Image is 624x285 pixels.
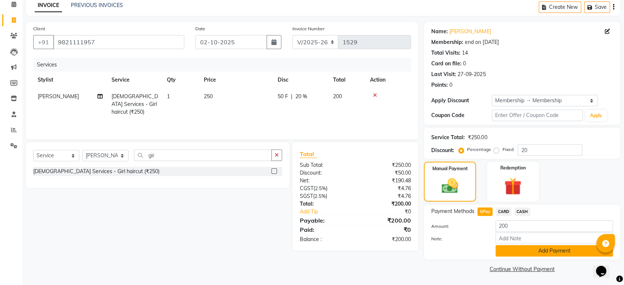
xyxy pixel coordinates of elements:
img: _cash.svg [436,176,463,195]
div: Balance : [294,236,356,243]
div: ₹4.76 [356,185,417,192]
span: 200 [333,93,342,100]
span: 20 % [295,93,307,100]
button: Save [584,1,610,13]
span: GPay [477,207,493,216]
a: Continue Without Payment [425,265,619,273]
input: Search by Name/Mobile/Email/Code [53,35,184,49]
span: CASH [514,207,530,216]
div: Net: [294,177,356,185]
th: Total [329,72,366,88]
span: 2.5% [315,185,326,191]
input: Add Note [496,233,613,244]
label: Date [195,25,205,32]
div: 0 [449,81,452,89]
th: Service [107,72,162,88]
iframe: chat widget [593,255,617,278]
div: Membership: [431,38,463,46]
th: Stylist [33,72,107,88]
div: Discount: [294,169,356,177]
label: Invoice Number [292,25,325,32]
th: Action [366,72,411,88]
div: ₹250.00 [468,134,487,141]
div: Service Total: [431,134,465,141]
div: 27-09-2025 [457,71,486,78]
span: CGST [300,185,313,192]
div: ( ) [294,185,356,192]
span: 1 [167,93,170,100]
div: ₹50.00 [356,169,417,177]
img: _gift.svg [499,176,527,197]
div: 0 [463,60,466,68]
div: Sub Total: [294,161,356,169]
th: Qty [162,72,199,88]
div: Paid: [294,225,356,234]
div: Discount: [431,147,454,154]
div: Name: [431,28,448,35]
span: [DEMOGRAPHIC_DATA] Services - Girl haircut (₹250) [112,93,158,115]
div: Points: [431,81,448,89]
div: Services [34,58,416,72]
span: Payment Methods [431,207,474,215]
div: end on [DATE] [465,38,498,46]
div: Last Visit: [431,71,456,78]
input: Enter Offer / Coupon Code [492,110,583,121]
label: Client [33,25,45,32]
div: Total: [294,200,356,208]
a: PREVIOUS INVOICES [71,2,123,8]
label: Manual Payment [432,165,468,172]
span: CARD [496,207,511,216]
span: Total [300,150,317,158]
div: Total Visits: [431,49,460,57]
div: ₹200.00 [356,236,417,243]
label: Percentage [467,146,491,153]
div: ₹0 [366,208,416,216]
button: Add Payment [496,245,613,257]
div: ( ) [294,192,356,200]
div: ₹200.00 [356,216,417,225]
span: [PERSON_NAME] [38,93,79,100]
label: Redemption [500,165,525,171]
input: Amount [496,220,613,232]
div: Payable: [294,216,356,225]
div: Apply Discount [431,97,492,104]
a: Add Tip [294,208,366,216]
div: ₹200.00 [356,200,417,208]
div: [DEMOGRAPHIC_DATA] Services - Girl haircut (₹250) [33,168,160,175]
span: | [291,93,292,100]
div: ₹4.76 [356,192,417,200]
div: 14 [462,49,468,57]
label: Note: [426,236,490,242]
th: Price [199,72,273,88]
button: +91 [33,35,54,49]
a: [PERSON_NAME] [449,28,491,35]
th: Disc [273,72,329,88]
div: ₹0 [356,225,417,234]
label: Fixed [502,146,513,153]
span: 2.5% [315,193,326,199]
button: Apply [586,110,607,121]
input: Search or Scan [134,150,272,161]
span: 250 [204,93,213,100]
div: ₹250.00 [356,161,417,169]
span: 50 F [278,93,288,100]
div: Coupon Code [431,111,492,119]
button: Create New [539,1,581,13]
span: SGST [300,193,313,199]
label: Amount: [426,223,490,230]
div: Card on file: [431,60,462,68]
div: ₹190.48 [356,177,417,185]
